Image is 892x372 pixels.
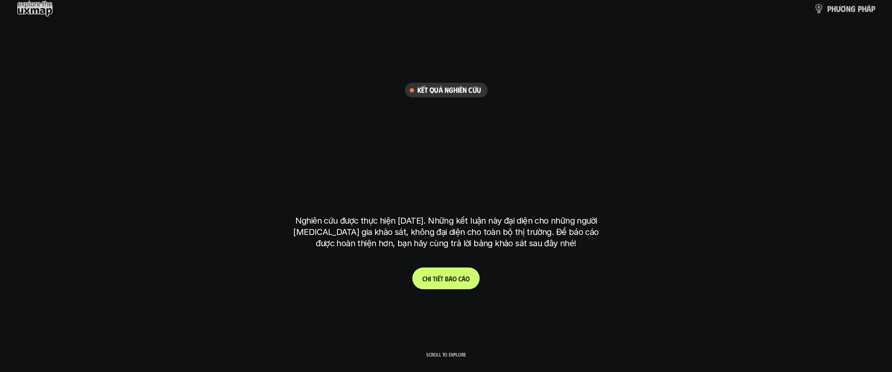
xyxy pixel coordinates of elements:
[871,4,875,13] span: p
[437,275,440,283] span: ế
[440,275,443,283] span: t
[846,4,851,13] span: n
[445,275,449,283] span: b
[436,275,437,283] span: i
[866,4,871,13] span: á
[862,4,866,13] span: h
[294,106,599,141] h1: phạm vi công việc của
[417,85,481,95] h6: Kết quả nghiên cứu
[462,275,465,283] span: á
[814,0,875,17] a: phươngpháp
[836,4,841,13] span: ư
[426,352,466,357] p: Scroll to explore
[429,275,431,283] span: i
[289,215,603,249] p: Nghiên cứu được thực hiện [DATE]. Những kết luận này đại diện cho những người [MEDICAL_DATA] gia ...
[426,275,429,283] span: h
[433,275,436,283] span: t
[412,268,480,289] a: Chitiếtbáocáo
[449,275,452,283] span: á
[452,275,457,283] span: o
[465,275,470,283] span: o
[458,275,462,283] span: c
[827,4,831,13] span: p
[297,172,595,207] h1: tại [GEOGRAPHIC_DATA]
[851,4,856,13] span: g
[841,4,846,13] span: ơ
[831,4,836,13] span: h
[858,4,862,13] span: p
[422,275,426,283] span: C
